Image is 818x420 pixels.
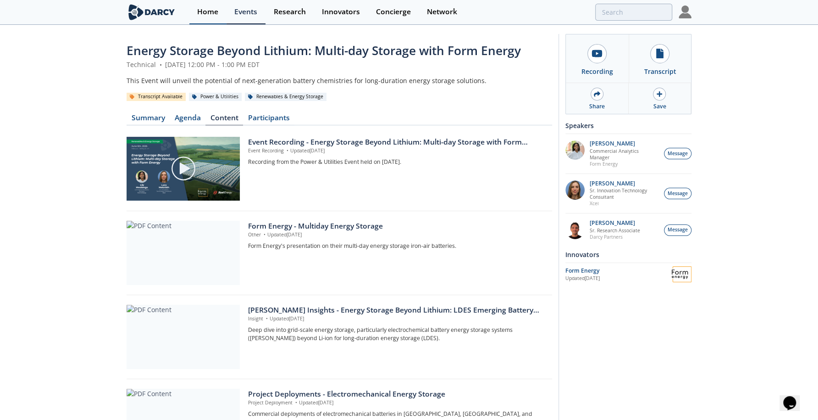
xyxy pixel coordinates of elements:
div: Speakers [565,118,691,134]
a: Transcript [629,34,691,83]
div: Research [273,8,305,16]
a: Agenda [170,114,205,125]
p: Project Deployment Updated [DATE] [248,399,546,407]
div: Form Energy - Multiday Energy Storage [248,221,546,232]
p: Darcy Partners [590,234,640,240]
button: Message [664,148,691,159]
img: 6fdc7540-6612-4c53-a1cc-05e193553bf7 [565,180,585,200]
p: Sr. Research Associate [590,227,640,234]
div: Save [653,102,666,111]
p: Deep dive into grid-scale energy storage, particularly electrochemical battery energy storage sys... [248,326,546,343]
img: logo-wide.svg [127,4,177,20]
img: Video Content [127,137,240,201]
div: Project Deployments - Electromechanical Energy Storage [248,389,546,400]
a: PDF Content Form Energy - Multiday Energy Storage Other •Updated[DATE] Form Energy's presentation... [127,221,552,285]
a: Form Energy Updated[DATE] Form Energy [565,266,691,282]
div: Transcript Available [127,93,186,101]
div: Event Recording - Energy Storage Beyond Lithium: Multi-day Storage with Form Energy [248,137,546,148]
img: play-chapters-gray.svg [171,156,196,181]
div: Renewables & Energy Storage [245,93,326,101]
span: • [262,231,267,238]
p: [PERSON_NAME] [590,140,659,147]
div: Transcript [644,67,676,76]
span: • [285,147,290,154]
p: Xcel [590,200,659,207]
iframe: chat widget [779,383,809,411]
div: Form Energy [565,267,672,275]
p: Recording from the Power & Utilities Event held on [DATE]. [248,158,546,166]
p: Event Recording Updated [DATE] [248,147,546,155]
span: Message [668,190,688,197]
span: • [158,60,163,69]
p: [PERSON_NAME] [590,220,640,226]
div: Recording [581,67,613,76]
p: Commercial Analytics Manager [590,148,659,161]
p: Form Energy's presentation on their multi-day energy storage iron-air batteries. [248,242,546,250]
a: Summary [127,114,170,125]
div: Events [234,8,257,16]
img: Form Energy [672,266,691,282]
div: Network [426,8,457,16]
div: Updated [DATE] [565,275,672,282]
div: Innovators [321,8,359,16]
span: • [294,399,299,406]
p: [PERSON_NAME] [590,180,659,187]
span: Message [668,150,688,157]
span: • [265,315,270,322]
img: b0507a4d-4c14-47b2-baa8-433329bd680d [565,140,585,160]
input: Advanced Search [595,4,672,21]
p: Other Updated [DATE] [248,231,546,239]
button: Message [664,188,691,199]
a: Participants [243,114,294,125]
div: Home [197,8,218,16]
div: Innovators [565,246,691,263]
p: Sr. Innovation Technology Consultant [590,187,659,200]
a: Content [205,114,243,125]
div: [PERSON_NAME] Insights - Energy Storage Beyond Lithium: LDES Emerging Battery Chemistries [248,305,546,316]
div: This Event will unveil the potential of next-generation battery chemistries for long-duration ene... [127,76,552,85]
img: 26c34c91-05b5-44cd-9eb8-fbe8adb38672 [565,220,585,239]
div: Power & Utilities [189,93,242,101]
a: PDF Content [PERSON_NAME] Insights - Energy Storage Beyond Lithium: LDES Emerging Battery Chemist... [127,305,552,369]
a: Recording [566,34,629,83]
div: Concierge [376,8,410,16]
p: Form Energy [590,161,659,167]
div: Technical [DATE] 12:00 PM - 1:00 PM EDT [127,60,552,69]
span: Message [668,226,688,234]
span: Energy Storage Beyond Lithium: Multi-day Storage with Form Energy [127,42,521,59]
a: Video Content Event Recording - Energy Storage Beyond Lithium: Multi-day Storage with Form Energy... [127,137,552,201]
button: Message [664,224,691,236]
div: Share [589,102,605,111]
p: Insight Updated [DATE] [248,315,546,323]
img: Profile [679,6,691,18]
